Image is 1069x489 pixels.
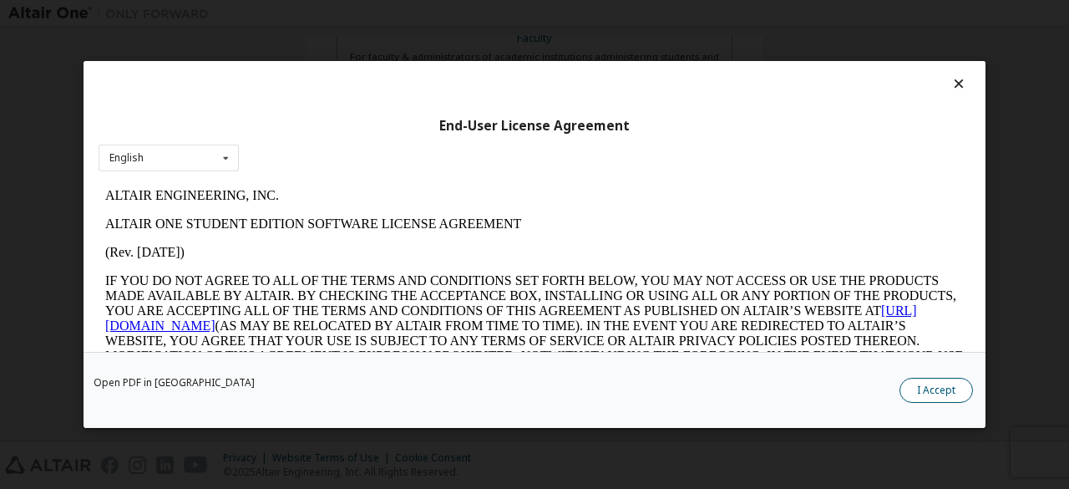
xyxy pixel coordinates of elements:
button: I Accept [899,378,973,403]
div: English [109,153,144,163]
a: [URL][DOMAIN_NAME] [7,122,818,151]
p: ALTAIR ENGINEERING, INC. [7,7,865,22]
p: IF YOU DO NOT AGREE TO ALL OF THE TERMS AND CONDITIONS SET FORTH BELOW, YOU MAY NOT ACCESS OR USE... [7,92,865,212]
a: Open PDF in [GEOGRAPHIC_DATA] [94,378,255,388]
p: ALTAIR ONE STUDENT EDITION SOFTWARE LICENSE AGREEMENT [7,35,865,50]
p: (Rev. [DATE]) [7,64,865,79]
div: End-User License Agreement [99,118,970,135]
